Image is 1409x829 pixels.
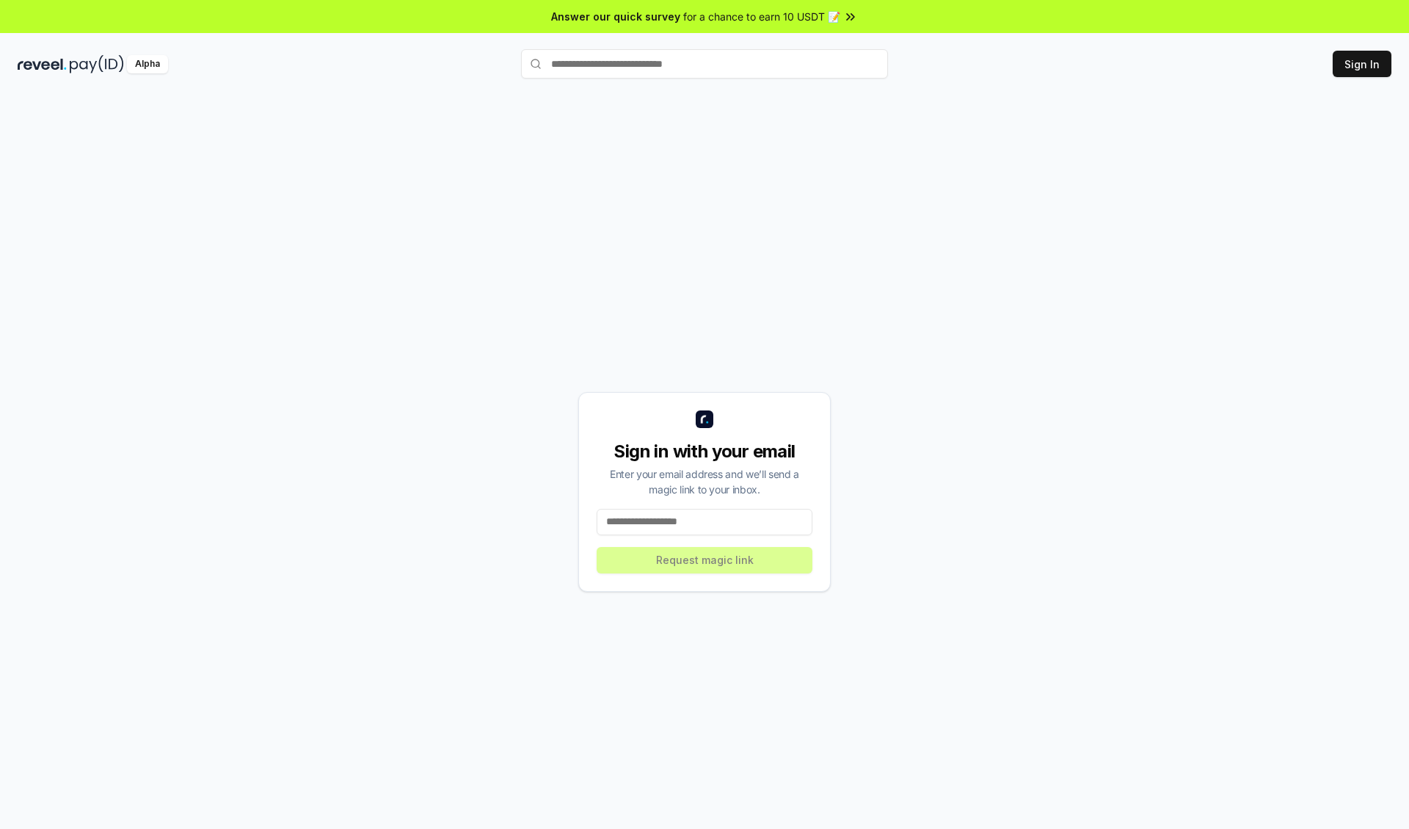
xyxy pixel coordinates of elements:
span: for a chance to earn 10 USDT 📝 [683,9,840,24]
button: Sign In [1333,51,1391,77]
img: reveel_dark [18,55,67,73]
div: Alpha [127,55,168,73]
span: Answer our quick survey [551,9,680,24]
img: pay_id [70,55,124,73]
div: Enter your email address and we’ll send a magic link to your inbox. [597,466,812,497]
div: Sign in with your email [597,440,812,463]
img: logo_small [696,410,713,428]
